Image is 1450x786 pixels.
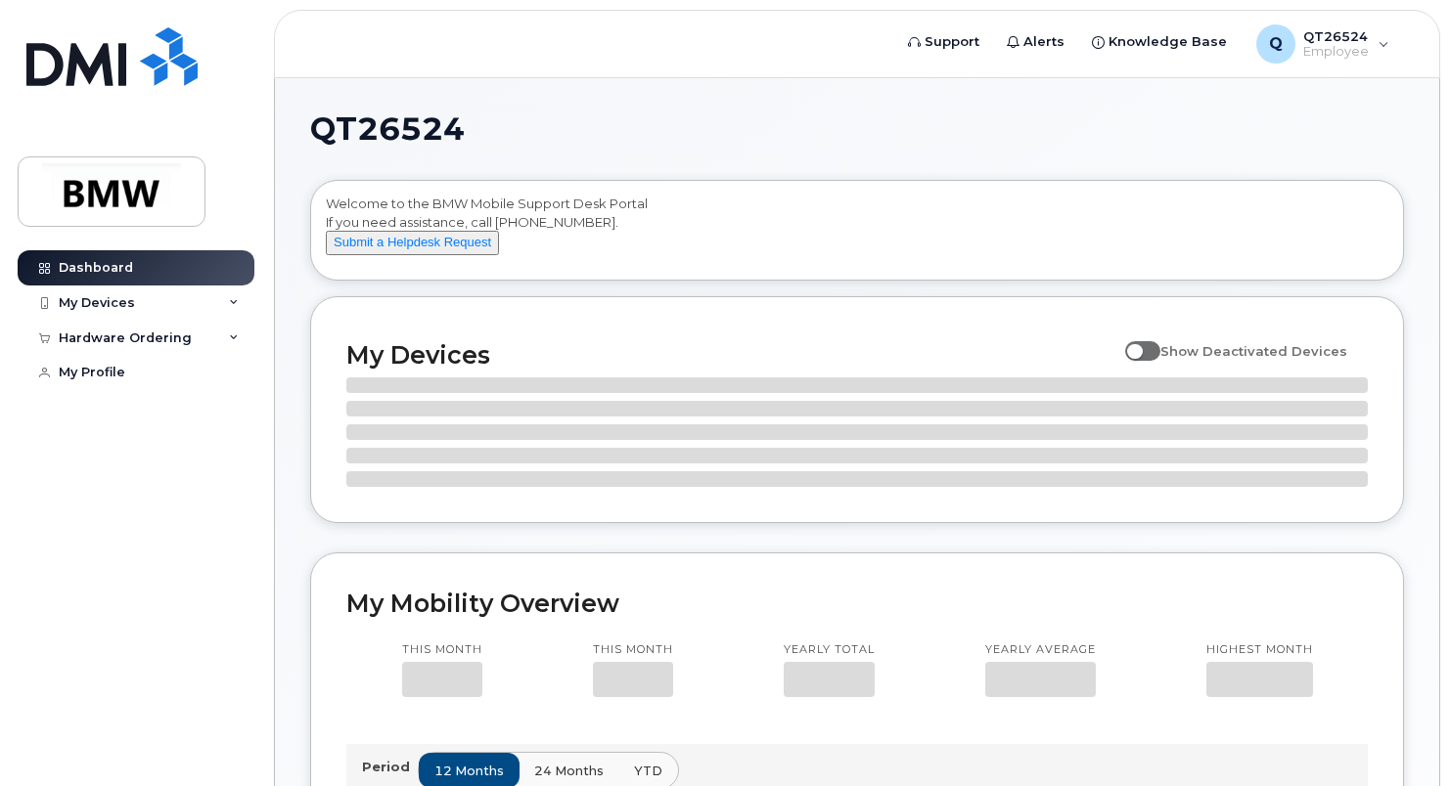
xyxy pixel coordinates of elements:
p: Highest month [1206,642,1313,658]
p: Yearly total [784,642,875,658]
p: Yearly average [985,642,1096,658]
button: Submit a Helpdesk Request [326,231,499,255]
a: Submit a Helpdesk Request [326,234,499,249]
p: Period [362,758,418,776]
h2: My Mobility Overview [346,589,1368,618]
div: Welcome to the BMW Mobile Support Desk Portal If you need assistance, call [PHONE_NUMBER]. [326,195,1388,273]
input: Show Deactivated Devices [1125,332,1141,348]
h2: My Devices [346,340,1115,370]
span: QT26524 [310,114,465,144]
span: YTD [634,762,662,780]
p: This month [593,642,673,658]
span: 24 months [534,762,604,780]
span: Show Deactivated Devices [1160,343,1347,359]
p: This month [402,642,482,658]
